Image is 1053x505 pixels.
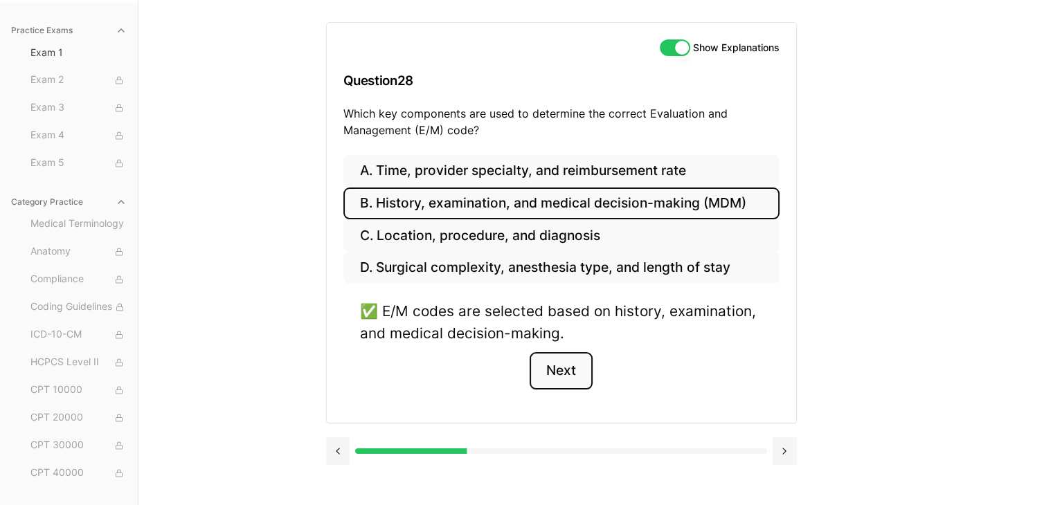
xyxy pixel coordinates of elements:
span: Compliance [30,272,127,287]
button: Exam 5 [25,152,132,174]
button: Category Practice [6,191,132,213]
button: HCPCS Level II [25,351,132,374]
button: CPT 20000 [25,407,132,429]
button: C. Location, procedure, and diagnosis [343,219,780,252]
h3: Question 28 [343,60,780,101]
button: Exam 1 [25,42,132,64]
button: ICD-10-CM [25,324,132,346]
button: Next [530,352,593,389]
span: Medical Terminology [30,217,127,232]
span: Exam 4 [30,128,127,143]
button: A. Time, provider specialty, and reimbursement rate [343,155,780,187]
p: Which key components are used to determine the correct Evaluation and Management (E/M) code? [343,105,780,138]
button: B. History, examination, and medical decision-making (MDM) [343,187,780,220]
label: Show Explanations [693,43,780,53]
div: ✅ E/M codes are selected based on history, examination, and medical decision-making. [360,300,763,343]
span: CPT 10000 [30,383,127,398]
button: D. Surgical complexity, anesthesia type, and length of stay [343,252,780,284]
span: ICD-10-CM [30,327,127,342]
span: Exam 3 [30,100,127,116]
button: Exam 3 [25,97,132,119]
span: CPT 20000 [30,410,127,425]
button: Exam 4 [25,125,132,147]
button: Practice Exams [6,19,132,42]
span: HCPCS Level II [30,355,127,370]
button: CPT 10000 [25,379,132,401]
button: CPT 30000 [25,434,132,457]
span: CPT 30000 [30,438,127,453]
button: Anatomy [25,241,132,263]
span: Coding Guidelines [30,300,127,315]
button: Medical Terminology [25,213,132,235]
button: CPT 40000 [25,462,132,484]
span: Exam 2 [30,73,127,88]
span: Exam 5 [30,156,127,171]
span: CPT 40000 [30,466,127,481]
button: Exam 2 [25,69,132,91]
span: Exam 1 [30,46,127,59]
button: Compliance [25,268,132,291]
span: Anatomy [30,244,127,259]
button: Coding Guidelines [25,296,132,318]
